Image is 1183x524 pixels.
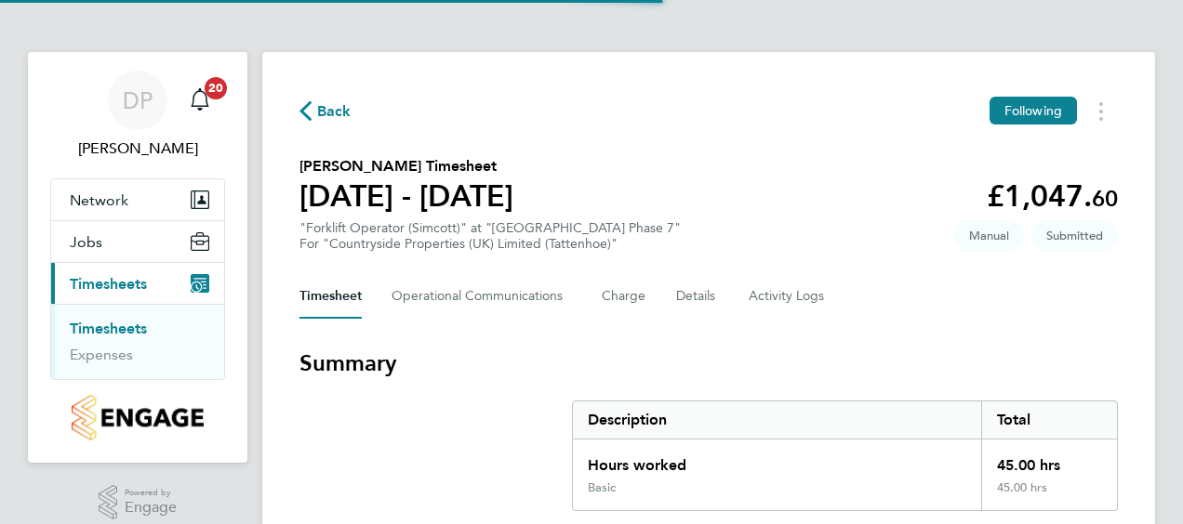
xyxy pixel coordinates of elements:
span: Powered by [125,485,177,501]
a: DP[PERSON_NAME] [50,71,225,160]
h3: Summary [299,348,1118,378]
div: "Forklift Operator (Simcott)" at "[GEOGRAPHIC_DATA] Phase 7" [299,220,681,252]
span: Network [70,191,128,209]
button: Operational Communications [392,274,572,319]
button: Timesheet [299,274,362,319]
span: Following [1004,102,1062,119]
span: Jobs [70,233,102,251]
h1: [DATE] - [DATE] [299,177,513,215]
div: 45.00 hrs [981,480,1117,510]
div: Total [981,401,1117,439]
span: 20 [205,77,227,99]
div: Basic [588,480,616,495]
div: For "Countryside Properties (UK) Limited (Tattenhoe)" [299,236,681,252]
span: Engage [125,500,177,516]
a: Expenses [70,346,133,363]
button: Following [990,97,1077,124]
a: Powered byEngage [99,485,178,520]
button: Charge [602,274,646,319]
span: Timesheets [70,275,147,293]
span: This timesheet was manually created. [954,220,1024,251]
a: 20 [181,71,219,130]
span: Dieter Pietersen [50,138,225,160]
img: countryside-properties-logo-retina.png [72,395,203,440]
span: DP [123,88,153,112]
a: Go to home page [50,395,225,440]
div: Description [573,401,981,439]
button: Back [299,99,352,123]
button: Timesheets [51,263,224,304]
span: 60 [1092,185,1118,212]
nav: Main navigation [28,52,247,463]
a: Timesheets [70,320,147,337]
button: Details [676,274,719,319]
button: Timesheets Menu [1084,97,1118,125]
button: Network [51,179,224,220]
button: Jobs [51,221,224,262]
div: 45.00 hrs [981,439,1117,480]
span: This timesheet is Submitted. [1031,220,1118,251]
app-decimal: £1,047. [987,178,1118,214]
h2: [PERSON_NAME] Timesheet [299,155,513,177]
span: Back [317,100,352,123]
button: Activity Logs [749,274,827,319]
div: Summary [572,400,1118,511]
div: Timesheets [51,304,224,379]
div: Hours worked [573,439,981,480]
